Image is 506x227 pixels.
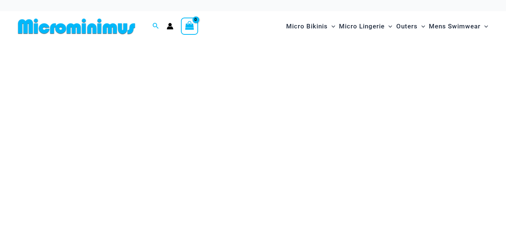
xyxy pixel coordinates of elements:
[427,15,490,38] a: Mens SwimwearMenu ToggleMenu Toggle
[283,14,491,39] nav: Site Navigation
[181,18,198,35] a: View Shopping Cart, empty
[15,18,138,35] img: MM SHOP LOGO FLAT
[481,17,488,36] span: Menu Toggle
[339,17,385,36] span: Micro Lingerie
[418,17,425,36] span: Menu Toggle
[337,15,394,38] a: Micro LingerieMenu ToggleMenu Toggle
[286,17,328,36] span: Micro Bikinis
[394,15,427,38] a: OutersMenu ToggleMenu Toggle
[396,17,418,36] span: Outers
[284,15,337,38] a: Micro BikinisMenu ToggleMenu Toggle
[328,17,335,36] span: Menu Toggle
[167,23,173,30] a: Account icon link
[429,17,481,36] span: Mens Swimwear
[152,22,159,31] a: Search icon link
[385,17,392,36] span: Menu Toggle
